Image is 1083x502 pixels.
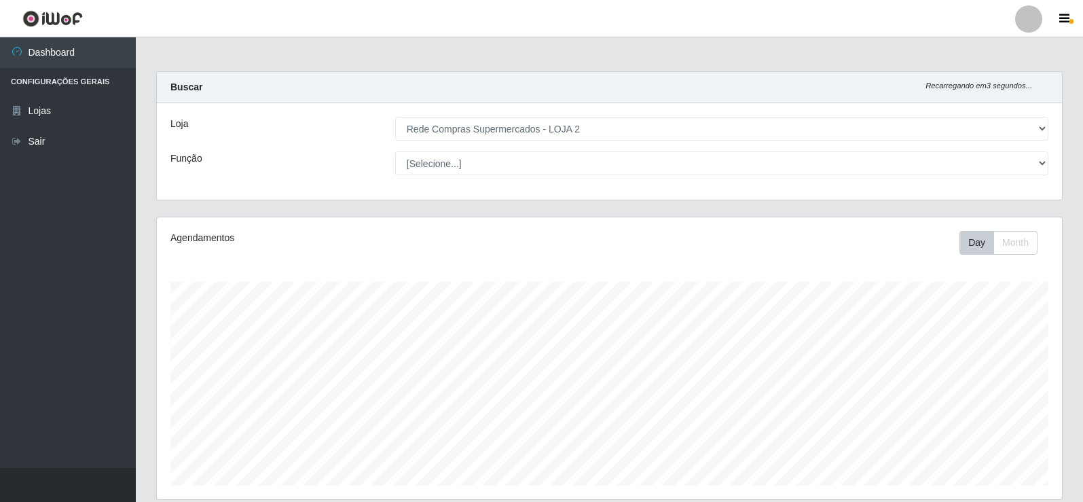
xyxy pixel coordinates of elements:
[22,10,83,27] img: CoreUI Logo
[959,231,994,255] button: Day
[170,82,202,92] strong: Buscar
[170,231,524,245] div: Agendamentos
[959,231,1038,255] div: First group
[925,82,1032,90] i: Recarregando em 3 segundos...
[993,231,1038,255] button: Month
[170,117,188,131] label: Loja
[170,151,202,166] label: Função
[959,231,1048,255] div: Toolbar with button groups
